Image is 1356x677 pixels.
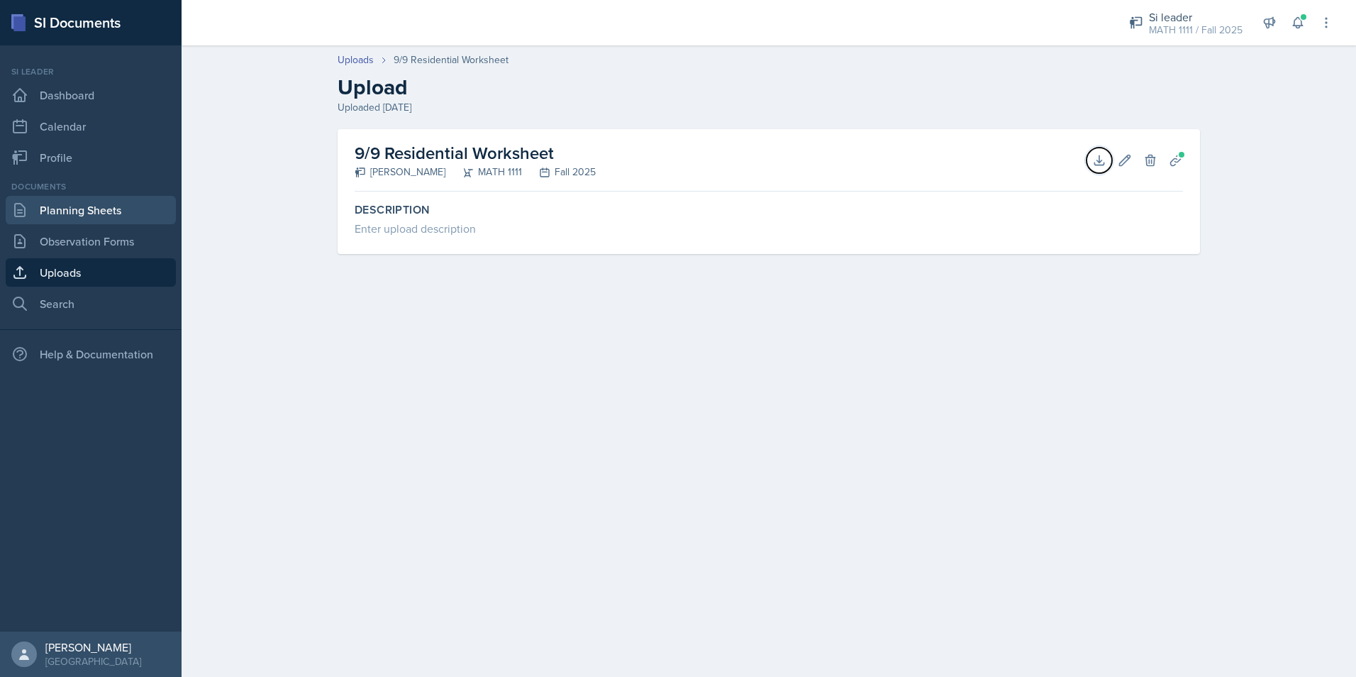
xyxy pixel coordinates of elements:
div: Si leader [6,65,176,78]
div: MATH 1111 / Fall 2025 [1149,23,1243,38]
div: [GEOGRAPHIC_DATA] [45,654,141,668]
div: Uploaded [DATE] [338,100,1200,115]
a: Calendar [6,112,176,141]
div: Enter upload description [355,220,1183,237]
a: Planning Sheets [6,196,176,224]
div: [PERSON_NAME] [45,640,141,654]
div: [PERSON_NAME] [355,165,445,180]
a: Uploads [6,258,176,287]
a: Uploads [338,53,374,67]
div: MATH 1111 [445,165,522,180]
a: Search [6,290,176,318]
h2: 9/9 Residential Worksheet [355,141,596,166]
h2: Upload [338,75,1200,100]
div: Si leader [1149,9,1243,26]
div: Help & Documentation [6,340,176,368]
label: Description [355,203,1183,217]
div: 9/9 Residential Worksheet [394,53,508,67]
a: Observation Forms [6,227,176,255]
div: Fall 2025 [522,165,596,180]
div: Documents [6,180,176,193]
a: Dashboard [6,81,176,109]
a: Profile [6,143,176,172]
